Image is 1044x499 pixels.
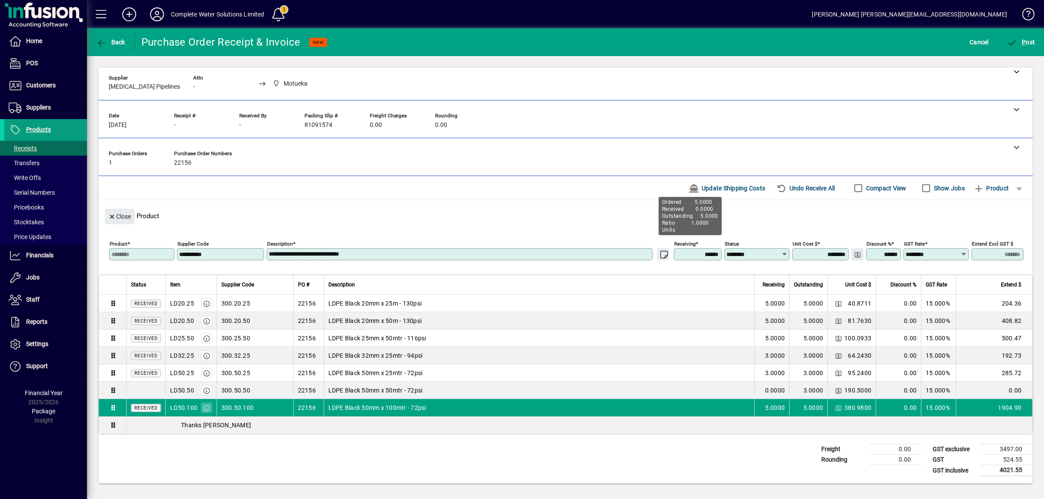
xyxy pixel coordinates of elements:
td: 500.47 [956,329,1032,347]
span: Cancel [970,35,989,49]
button: Undo Receive All [773,180,839,196]
span: 5.0000 [765,299,785,308]
td: LDPE Black 20mm x 50m - 130psi [324,312,755,329]
button: Update Shipping Costs [685,180,769,196]
div: [PERSON_NAME] [PERSON_NAME][EMAIL_ADDRESS][DOMAIN_NAME] [812,7,1007,21]
td: 0.00 [876,347,921,364]
td: 22156 [293,382,324,399]
td: 0.00 [869,444,921,455]
a: Reports [4,311,87,333]
span: Discount % [890,280,917,289]
td: LDPE Black 20mm x 25m - 130psi [324,295,755,312]
span: Back [96,39,125,46]
td: 285.72 [956,364,1032,382]
td: 0.00 [876,329,921,347]
span: - [193,83,195,90]
a: Receipts [4,141,87,156]
span: 81091574 [304,122,332,129]
span: Write Offs [9,174,41,181]
mat-label: Supplier Code [177,241,209,247]
button: Change Price Levels [832,402,844,414]
button: Close [105,209,134,224]
td: 0.00 [876,312,921,329]
td: GST inclusive [928,465,980,476]
td: 22156 [293,329,324,347]
a: Customers [4,75,87,96]
span: Description [328,280,355,289]
span: [MEDICAL_DATA] Pipelines [109,83,180,90]
td: 300.50.50 [217,382,293,399]
td: 1904.90 [956,399,1032,416]
button: Add [115,7,143,22]
a: Write Offs [4,170,87,185]
span: P [1022,39,1026,46]
button: Change Price Levels [832,315,844,327]
span: Received [134,371,157,376]
td: 0.00 [876,382,921,399]
td: 15.000% [921,399,956,416]
td: 192.73 [956,347,1032,364]
td: GST [928,455,980,465]
span: Stocktakes [9,219,44,226]
td: 3.0000 [789,347,827,364]
label: Show Jobs [932,184,965,193]
td: 3497.00 [980,444,1033,455]
span: 5.0000 [765,403,785,412]
td: 300.50.25 [217,364,293,382]
span: Outstanding [794,280,823,289]
span: 5.0000 [765,316,785,325]
span: NEW [313,40,324,45]
td: 15.000% [921,329,956,347]
td: 5.0000 [789,312,827,329]
div: LD20.50 [170,316,194,325]
span: Package [32,408,55,415]
span: Received [134,319,157,323]
td: 0.00 [876,295,921,312]
a: Financials [4,245,87,266]
span: Home [26,37,42,44]
mat-label: Receiving [674,241,696,247]
a: Home [4,30,87,52]
td: 300.20.50 [217,312,293,329]
mat-label: GST rate [904,241,925,247]
div: Product [98,200,1033,226]
a: Jobs [4,267,87,289]
td: 5.0000 [789,399,827,416]
span: Undo Receive All [776,181,835,195]
span: 190.5000 [844,386,871,395]
span: Serial Numbers [9,189,55,196]
div: Thanks [PERSON_NAME] [127,421,1032,429]
mat-label: Description [267,241,293,247]
span: 3.0000 [765,351,785,360]
td: LDPE Black 50mm x 100mtr - 72psi [324,399,755,416]
span: [DATE] [109,122,127,129]
span: Motueka [271,78,311,89]
span: Staff [26,296,40,303]
a: Stocktakes [4,215,87,230]
span: GST Rate [926,280,947,289]
td: GST exclusive [928,444,980,455]
td: 204.36 [956,295,1032,312]
td: 5.0000 [789,295,827,312]
td: 15.000% [921,382,956,399]
app-page-header-button: Close [103,212,137,220]
span: Settings [26,340,48,347]
a: Transfers [4,156,87,170]
td: 22156 [293,295,324,312]
div: LD20.25 [170,299,194,308]
span: POS [26,60,38,67]
button: Change Price Levels [832,367,844,379]
mat-label: Unit Cost $ [793,241,817,247]
label: Compact View [864,184,907,193]
mat-label: Status [725,241,739,247]
td: 15.000% [921,312,956,329]
td: 22156 [293,347,324,364]
span: Received [134,336,157,341]
button: Post [1005,34,1037,50]
div: LD50.50 [170,386,194,395]
span: 5.0000 [765,334,785,343]
a: Serial Numbers [4,185,87,200]
span: 0.00 [435,122,447,129]
span: Reports [26,318,47,325]
span: Suppliers [26,104,51,111]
